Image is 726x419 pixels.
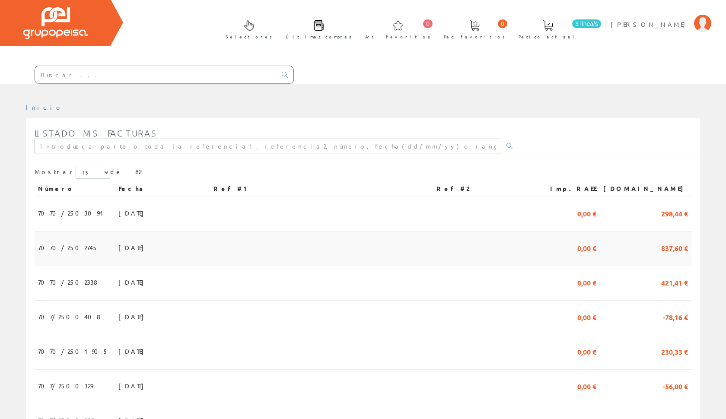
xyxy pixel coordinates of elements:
span: -56,00 € [663,378,688,393]
span: 837,60 € [661,240,688,255]
span: [DATE] [118,240,148,255]
a: [PERSON_NAME] [611,13,711,21]
span: 298,44 € [661,206,688,220]
span: Art. favoritos [365,32,430,41]
span: 707/2500329 [38,378,93,393]
span: Pedido actual [519,32,577,41]
input: Buscar ... [35,66,277,83]
span: 0,00 € [577,240,596,255]
span: 0,00 € [577,275,596,289]
a: Selectores [217,13,277,44]
span: 707/2500408 [38,309,100,324]
span: Listado mis facturas [35,128,157,138]
th: Fecha [115,181,210,197]
span: [DATE] [118,275,148,289]
span: 0 [423,19,433,28]
span: 7070/2502338 [38,275,97,289]
span: 7070/2501905 [38,344,108,359]
th: Imp.RAEE [535,181,600,197]
input: Introduzca parte o toda la referencia1, referencia2, número, fecha(dd/mm/yy) o rango de fechas(dd... [35,139,501,153]
span: 7070/2502745 [38,240,98,255]
span: Últimas compras [286,32,352,41]
span: 230,33 € [661,344,688,359]
th: [DOMAIN_NAME] [600,181,691,197]
a: Inicio [26,103,63,111]
span: [DATE] [118,309,148,324]
span: 0,00 € [577,206,596,220]
img: Grupo Peisa [23,7,88,39]
span: Selectores [226,32,272,41]
select: Mostrar [76,166,110,179]
div: de 82 [35,166,691,181]
th: Número [35,181,115,197]
span: 7070/2503094 [38,206,103,220]
span: 0,00 € [577,378,596,393]
span: 0 [498,19,507,28]
a: 3 línea/s Pedido actual [510,13,603,44]
span: [DATE] [118,344,148,359]
span: [DATE] [118,206,148,220]
th: Ref #2 [433,181,535,197]
span: -78,16 € [663,309,688,324]
span: 0,00 € [577,344,596,359]
a: Últimas compras [277,13,356,44]
span: Ped. favoritos [444,32,505,41]
span: [DATE] [118,378,148,393]
span: 0,00 € [577,309,596,324]
span: 421,41 € [661,275,688,289]
label: Mostrar [35,166,110,179]
span: 3 línea/s [572,19,601,28]
span: [PERSON_NAME] [611,20,690,29]
th: Ref #1 [210,181,433,197]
